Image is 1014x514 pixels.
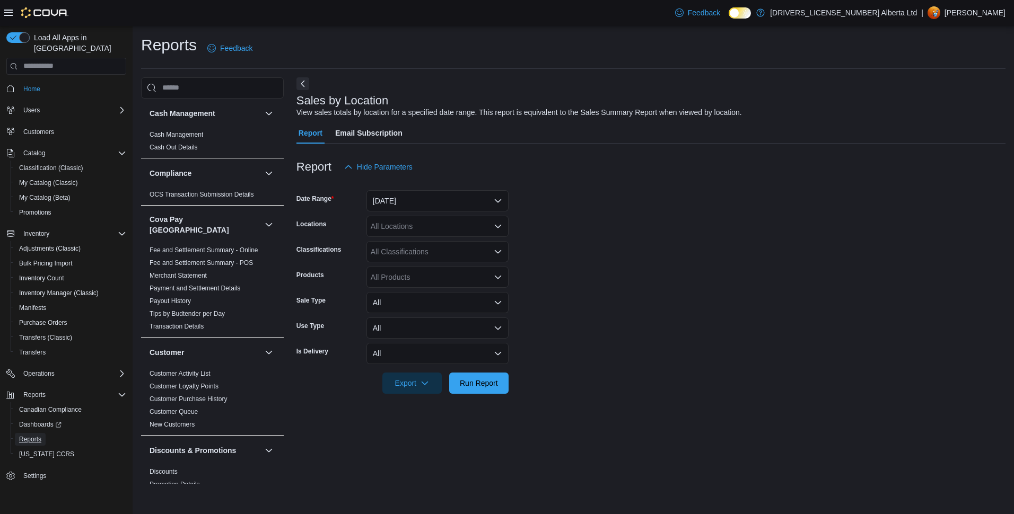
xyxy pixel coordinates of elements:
[449,373,509,394] button: Run Report
[19,82,126,95] span: Home
[15,206,126,219] span: Promotions
[19,227,54,240] button: Inventory
[15,448,126,460] span: Washington CCRS
[19,435,41,444] span: Reports
[296,77,309,90] button: Next
[19,388,126,401] span: Reports
[150,214,260,235] button: Cova Pay [GEOGRAPHIC_DATA]
[11,190,130,205] button: My Catalog (Beta)
[150,383,218,390] a: Customer Loyalty Points
[11,432,130,447] button: Reports
[15,162,88,174] a: Classification (Classic)
[2,366,130,381] button: Operations
[19,348,46,357] span: Transfers
[2,146,130,161] button: Catalog
[15,176,126,189] span: My Catalog (Classic)
[150,421,195,428] a: New Customers
[296,322,324,330] label: Use Type
[494,247,502,256] button: Open list of options
[150,309,225,318] span: Tips by Budtender per Day
[366,343,509,364] button: All
[19,126,58,138] a: Customers
[15,316,72,329] a: Purchase Orders
[15,433,126,446] span: Reports
[150,420,195,429] span: New Customers
[15,448,78,460] a: [US_STATE] CCRS
[19,259,73,268] span: Bulk Pricing Import
[15,418,66,431] a: Dashboards
[11,417,130,432] a: Dashboards
[15,418,126,431] span: Dashboards
[11,345,130,360] button: Transfers
[15,331,76,344] a: Transfers (Classic)
[150,395,228,403] a: Customer Purchase History
[19,420,62,429] span: Dashboards
[23,369,55,378] span: Operations
[2,103,130,118] button: Users
[19,244,81,253] span: Adjustments (Classic)
[15,403,126,416] span: Canadian Compliance
[928,6,940,19] div: Chris Zimmerman
[366,317,509,339] button: All
[19,104,44,117] button: Users
[296,296,326,305] label: Sale Type
[296,194,334,203] label: Date Range
[19,318,67,327] span: Purchase Orders
[23,85,40,93] span: Home
[150,108,215,119] h3: Cash Management
[11,175,130,190] button: My Catalog (Classic)
[150,445,260,456] button: Discounts & Promotions
[296,220,327,228] label: Locations
[263,167,275,180] button: Compliance
[296,107,742,118] div: View sales totals by location for a specified date range. This report is equivalent to the Sales ...
[15,162,126,174] span: Classification (Classic)
[15,206,56,219] a: Promotions
[150,168,191,179] h3: Compliance
[11,286,130,300] button: Inventory Manager (Classic)
[2,468,130,483] button: Settings
[150,297,191,305] a: Payout History
[19,147,126,159] span: Catalog
[150,131,203,138] a: Cash Management
[729,7,751,19] input: Dark Mode
[11,256,130,271] button: Bulk Pricing Import
[15,191,126,204] span: My Catalog (Beta)
[150,347,184,358] h3: Customer
[150,369,211,378] span: Customer Activity List
[150,322,204,331] span: Transaction Details
[141,367,284,435] div: Customer
[19,304,46,312] span: Manifests
[150,467,178,476] span: Discounts
[688,7,720,18] span: Feedback
[2,226,130,241] button: Inventory
[15,242,126,255] span: Adjustments (Classic)
[150,323,204,330] a: Transaction Details
[19,469,126,482] span: Settings
[2,387,130,402] button: Reports
[19,164,83,172] span: Classification (Classic)
[15,191,75,204] a: My Catalog (Beta)
[296,271,324,279] label: Products
[945,6,1006,19] p: [PERSON_NAME]
[141,34,197,56] h1: Reports
[15,287,126,299] span: Inventory Manager (Classic)
[19,208,51,217] span: Promotions
[263,444,275,457] button: Discounts & Promotions
[150,246,258,254] a: Fee and Settlement Summary - Online
[150,408,198,415] a: Customer Queue
[15,346,126,359] span: Transfers
[19,405,82,414] span: Canadian Compliance
[150,259,253,267] a: Fee and Settlement Summary - POS
[11,300,130,315] button: Manifests
[366,190,509,211] button: [DATE]
[263,107,275,120] button: Cash Management
[23,128,54,136] span: Customers
[389,373,435,394] span: Export
[23,472,46,480] span: Settings
[460,378,498,388] span: Run Report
